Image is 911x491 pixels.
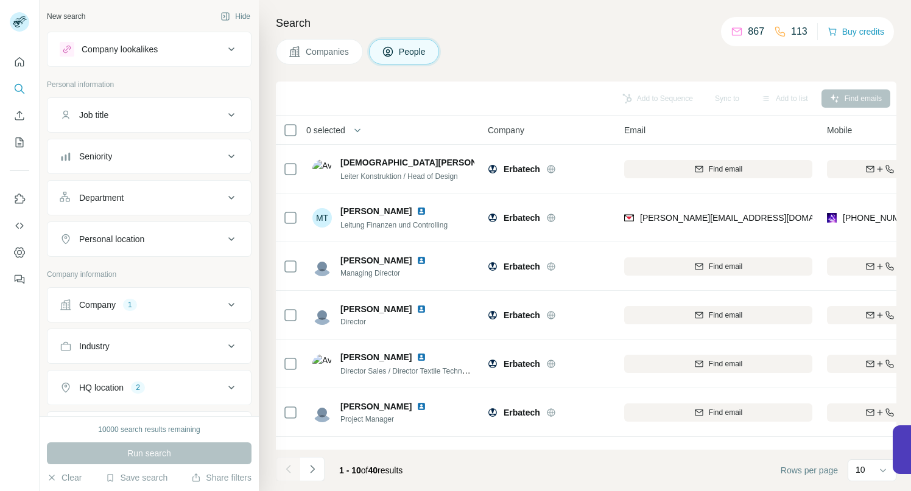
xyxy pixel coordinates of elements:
[504,358,540,370] span: Erbatech
[10,215,29,237] button: Use Surfe API
[624,257,812,276] button: Find email
[312,354,332,374] img: Avatar
[828,23,884,40] button: Buy credits
[781,464,838,476] span: Rows per page
[624,212,634,224] img: provider findymail logo
[340,156,510,169] span: [DEMOGRAPHIC_DATA][PERSON_NAME]
[624,403,812,422] button: Find email
[47,414,251,444] button: Annual revenue ($)
[47,35,251,64] button: Company lookalikes
[340,221,448,229] span: Leitung Finanzen und Controlling
[417,256,426,265] img: LinkedIn logo
[10,78,29,100] button: Search
[131,382,145,393] div: 2
[47,225,251,254] button: Personal location
[340,205,412,217] span: [PERSON_NAME]
[82,43,158,55] div: Company lookalikes
[339,465,403,475] span: results
[856,464,865,476] p: 10
[339,465,361,475] span: 1 - 10
[47,290,251,319] button: Company1
[624,160,812,178] button: Find email
[417,206,426,216] img: LinkedIn logo
[488,408,498,417] img: Logo of Erbatech
[47,373,251,402] button: HQ location2
[361,465,368,475] span: of
[123,299,137,310] div: 1
[709,164,742,175] span: Find email
[340,414,431,425] span: Project Manager
[368,465,378,475] span: 40
[504,212,540,224] span: Erbatech
[306,46,350,58] span: Companies
[10,51,29,73] button: Quick start
[212,7,259,26] button: Hide
[417,304,426,314] img: LinkedIn logo
[488,359,498,369] img: Logo of Erbatech
[504,260,540,273] span: Erbatech
[79,299,116,311] div: Company
[340,366,479,375] span: Director Sales / Director Textile Technology
[417,402,426,411] img: LinkedIn logo
[79,150,112,162] div: Seniority
[504,406,540,419] span: Erbatech
[791,24,807,39] p: 113
[827,124,852,136] span: Mobile
[399,46,427,58] span: People
[488,310,498,320] img: Logo of Erbatech
[312,257,332,276] img: Avatar
[640,213,854,223] span: [PERSON_NAME][EMAIL_ADDRESS][DOMAIN_NAME]
[340,402,412,411] span: [PERSON_NAME]
[312,159,332,179] img: Avatar
[79,340,110,352] div: Industry
[624,306,812,324] button: Find email
[47,142,251,171] button: Seniority
[488,124,524,136] span: Company
[47,472,82,484] button: Clear
[79,381,124,394] div: HQ location
[312,305,332,325] img: Avatar
[340,303,412,315] span: [PERSON_NAME]
[300,457,325,481] button: Navigate to next page
[98,424,200,435] div: 10000 search results remaining
[10,188,29,210] button: Use Surfe on LinkedIn
[47,79,251,90] p: Personal information
[340,448,412,461] span: [PERSON_NAME]
[340,268,431,279] span: Managing Director
[79,192,124,204] div: Department
[340,172,458,181] span: Leiter Konstruktion / Head of Design
[10,131,29,153] button: My lists
[709,261,742,272] span: Find email
[488,213,498,223] img: Logo of Erbatech
[504,309,540,321] span: Erbatech
[47,183,251,212] button: Department
[79,109,108,121] div: Job title
[79,233,144,245] div: Personal location
[709,407,742,418] span: Find email
[47,11,85,22] div: New search
[624,124,645,136] span: Email
[10,105,29,127] button: Enrich CSV
[504,163,540,175] span: Erbatech
[488,262,498,271] img: Logo of Erbatech
[748,24,764,39] p: 867
[340,351,412,363] span: [PERSON_NAME]
[276,15,896,32] h4: Search
[191,472,251,484] button: Share filters
[827,212,837,224] img: provider wiza logo
[47,100,251,130] button: Job title
[47,269,251,280] p: Company information
[624,355,812,373] button: Find email
[312,208,332,228] div: MT
[417,352,426,362] img: LinkedIn logo
[709,310,742,321] span: Find email
[10,268,29,290] button: Feedback
[340,254,412,266] span: [PERSON_NAME]
[47,332,251,361] button: Industry
[312,403,332,422] img: Avatar
[709,358,742,369] span: Find email
[488,164,498,174] img: Logo of Erbatech
[105,472,167,484] button: Save search
[10,242,29,263] button: Dashboard
[340,316,431,327] span: Director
